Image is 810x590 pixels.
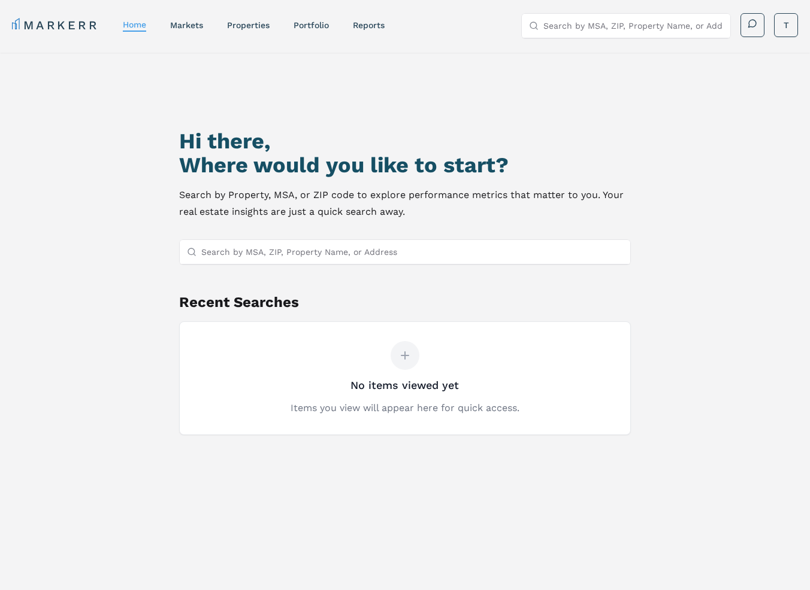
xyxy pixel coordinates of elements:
[123,20,146,29] a: home
[784,19,789,31] span: T
[774,13,798,37] button: T
[543,14,723,38] input: Search by MSA, ZIP, Property Name, or Address
[227,20,270,30] a: properties
[12,17,99,34] a: MARKERR
[201,240,623,264] input: Search by MSA, ZIP, Property Name, or Address
[179,293,631,312] h2: Recent Searches
[350,377,459,394] h3: No items viewed yet
[353,20,385,30] a: reports
[294,20,329,30] a: Portfolio
[170,20,203,30] a: markets
[179,153,631,177] h2: Where would you like to start?
[179,129,631,153] h1: Hi there,
[179,187,631,220] p: Search by Property, MSA, or ZIP code to explore performance metrics that matter to you. Your real...
[291,401,519,415] p: Items you view will appear here for quick access.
